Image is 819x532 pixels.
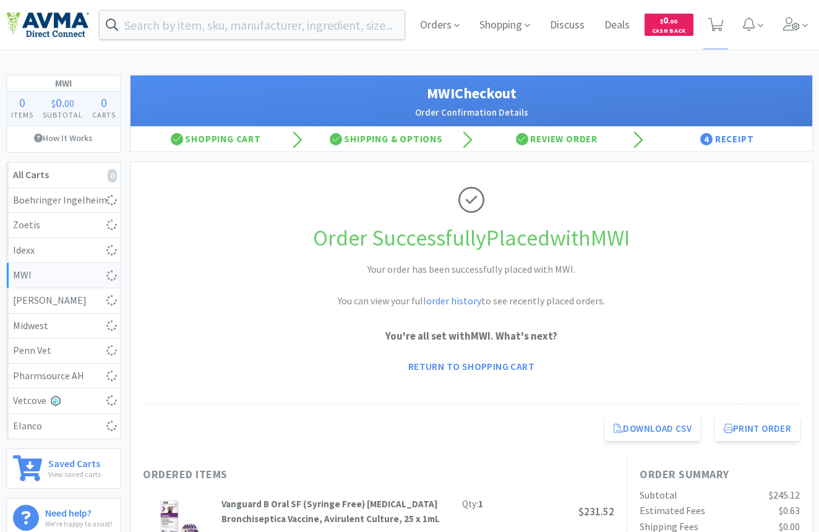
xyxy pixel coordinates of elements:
[286,262,657,309] h2: Your order has been successfully placed with MWI. You can view your full to see recently placed o...
[6,448,121,489] a: Saved CartsView saved carts
[7,188,120,213] a: Boehringer Ingelheim
[19,95,25,110] span: 0
[7,338,120,364] a: Penn Vet
[13,368,114,384] div: Pharmsource AH
[769,489,800,501] span: $245.12
[700,133,713,145] span: 4
[400,354,543,379] a: Return to Shopping Cart
[7,75,120,92] h1: MWI
[221,498,440,525] strong: Vanguard B Oral SF (Syringe Free) [MEDICAL_DATA] Bronchiseptica Vaccine, Avirulent Culture, 25 x 1mL
[13,293,114,309] div: [PERSON_NAME]
[660,17,663,25] span: $
[7,388,120,414] a: Vetcove
[7,288,120,314] a: [PERSON_NAME]
[143,466,514,484] h1: Ordered Items
[545,20,590,31] a: Discuss
[13,242,114,259] div: Idexx
[652,28,686,36] span: Cash Back
[13,217,114,233] div: Zoetis
[143,220,800,256] h1: Order Successfully Placed with MWI
[64,97,74,109] span: 00
[640,503,705,519] div: Estimated Fees
[640,466,800,484] h1: Order Summary
[7,238,120,264] a: Idexx
[478,498,483,510] strong: 1
[108,169,117,182] i: 0
[668,17,677,25] span: . 00
[13,393,114,409] div: Vetcove
[51,97,56,109] span: $
[779,504,800,517] span: $0.63
[7,314,120,339] a: Midwest
[640,487,677,504] div: Subtotal
[45,505,112,518] h6: Need help?
[605,416,700,441] a: Download CSV
[143,105,800,120] h2: Order Confirmation Details
[87,109,120,121] h4: Carts
[13,267,114,283] div: MWI
[13,192,114,208] div: Boehringer Ingelheim
[38,109,88,121] h4: Subtotal
[131,127,301,152] div: Shopping Cart
[660,14,677,26] span: 0
[13,168,49,181] strong: All Carts
[301,127,472,152] div: Shipping & Options
[6,12,89,38] img: e4e33dab9f054f5782a47901c742baa9_102.png
[599,20,635,31] a: Deals
[7,213,120,238] a: Zoetis
[143,82,800,105] h1: MWI Checkout
[426,294,481,307] a: order history
[13,418,114,434] div: Elanco
[7,126,120,150] a: How It Works
[7,414,120,439] a: Elanco
[48,468,101,480] p: View saved carts
[645,8,693,41] a: $0.00Cash Back
[7,364,120,389] a: Pharmsource AH
[13,318,114,334] div: Midwest
[38,97,88,109] div: .
[471,127,642,152] div: Review Order
[578,505,614,518] span: $231.52
[7,163,120,188] a: All Carts0
[715,416,800,441] button: Print Order
[48,455,101,468] h6: Saved Carts
[143,328,800,345] p: You're all set with MWI . What's next?
[101,95,107,110] span: 0
[642,127,813,152] div: Receipt
[462,497,483,512] div: Qty:
[56,95,62,110] span: 0
[100,11,405,39] input: Search by item, sku, manufacturer, ingredient, size...
[7,109,38,121] h4: Items
[13,343,114,359] div: Penn Vet
[7,263,120,288] a: MWI
[45,518,112,530] p: We're happy to assist!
